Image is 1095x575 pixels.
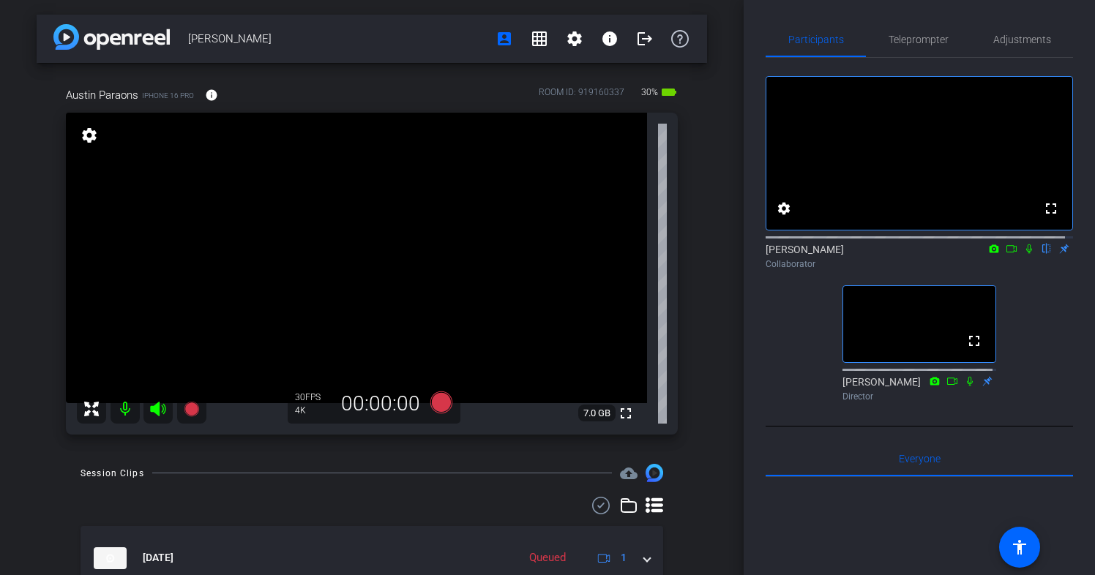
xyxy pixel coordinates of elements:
mat-icon: settings [775,200,793,217]
span: 30% [639,80,660,104]
mat-icon: fullscreen [965,332,983,350]
span: Destinations for your clips [620,465,638,482]
div: Director [842,390,996,403]
mat-icon: fullscreen [617,405,635,422]
div: 00:00:00 [332,391,430,416]
span: Austin Paraons [66,87,138,103]
mat-icon: settings [79,127,100,144]
mat-icon: fullscreen [1042,200,1060,217]
span: FPS [305,392,321,402]
div: 30 [295,391,332,403]
div: Session Clips [81,466,144,481]
span: iPhone 16 Pro [142,90,194,101]
span: Everyone [899,454,941,464]
span: 1 [621,550,627,565]
mat-icon: account_box [496,30,513,48]
mat-icon: settings [566,30,583,48]
mat-icon: info [205,89,218,102]
mat-icon: battery_std [660,83,678,101]
div: ROOM ID: 919160337 [539,86,624,107]
img: app-logo [53,24,170,50]
mat-icon: cloud_upload [620,465,638,482]
mat-icon: flip [1038,241,1055,255]
img: thumb-nail [94,547,127,569]
mat-icon: grid_on [531,30,548,48]
span: [DATE] [143,550,173,565]
mat-icon: logout [636,30,654,48]
mat-icon: accessibility [1011,538,1028,556]
div: [PERSON_NAME] [842,375,996,403]
span: Participants [788,34,844,45]
span: Teleprompter [889,34,949,45]
div: [PERSON_NAME] [766,242,1073,271]
div: Queued [522,549,573,566]
div: 4K [295,405,332,416]
div: Collaborator [766,258,1073,271]
span: 7.0 GB [578,405,616,422]
span: Adjustments [993,34,1051,45]
img: Session clips [646,464,663,481]
mat-icon: info [601,30,618,48]
span: [PERSON_NAME] [188,24,487,53]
